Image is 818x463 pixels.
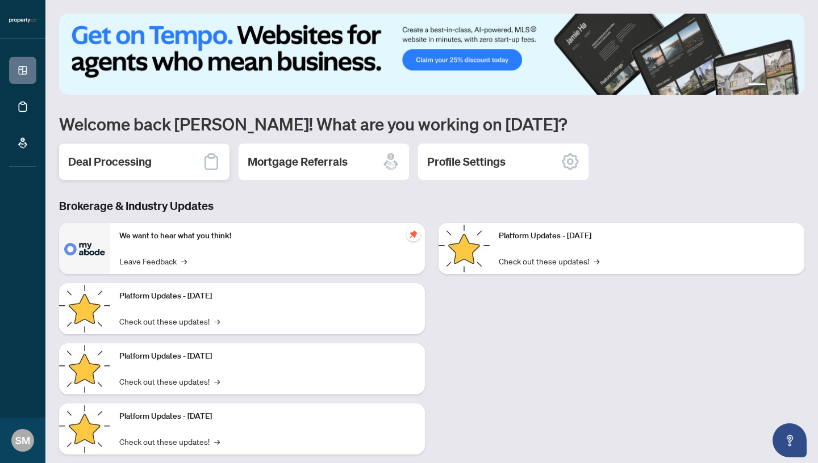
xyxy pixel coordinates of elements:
[9,17,36,24] img: logo
[748,83,766,88] button: 1
[59,14,804,95] img: Slide 0
[427,154,506,170] h2: Profile Settings
[59,223,110,274] img: We want to hear what you think!
[119,435,220,448] a: Check out these updates!→
[119,230,416,242] p: We want to hear what you think!
[181,255,187,267] span: →
[119,375,220,388] a: Check out these updates!→
[59,403,110,454] img: Platform Updates - July 8, 2025
[214,375,220,388] span: →
[770,83,775,88] button: 2
[119,315,220,327] a: Check out these updates!→
[119,410,416,423] p: Platform Updates - [DATE]
[119,255,187,267] a: Leave Feedback→
[788,83,793,88] button: 4
[214,435,220,448] span: →
[68,154,152,170] h2: Deal Processing
[407,228,420,241] span: pushpin
[119,290,416,302] p: Platform Updates - [DATE]
[214,315,220,327] span: →
[773,423,807,457] button: Open asap
[499,230,795,242] p: Platform Updates - [DATE]
[59,283,110,334] img: Platform Updates - September 16, 2025
[779,83,784,88] button: 3
[59,113,804,134] h1: Welcome back [PERSON_NAME]! What are you working on [DATE]?
[59,198,804,214] h3: Brokerage & Industry Updates
[594,255,599,267] span: →
[499,255,599,267] a: Check out these updates!→
[15,432,30,448] span: SM
[119,350,416,363] p: Platform Updates - [DATE]
[248,154,348,170] h2: Mortgage Referrals
[59,343,110,394] img: Platform Updates - July 21, 2025
[439,223,490,274] img: Platform Updates - June 23, 2025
